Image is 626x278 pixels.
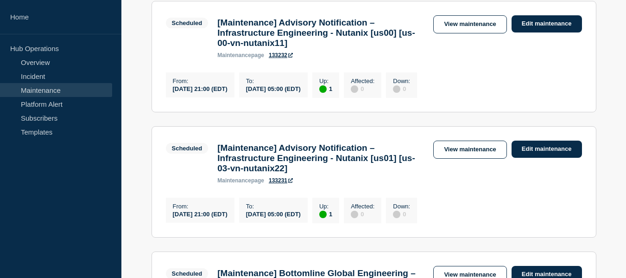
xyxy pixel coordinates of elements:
[512,141,582,158] a: Edit maintenance
[351,85,358,93] div: disabled
[217,18,424,48] h3: [Maintenance] Advisory Notification – Infrastructure Engineering - Nutanix [us00] [us-00-vn-nutan...
[319,85,327,93] div: up
[217,143,424,174] h3: [Maintenance] Advisory Notification – Infrastructure Engineering - Nutanix [us01] [us-03-vn-nutan...
[351,210,374,218] div: 0
[351,203,374,210] p: Affected :
[433,141,506,159] a: View maintenance
[393,203,410,210] p: Down :
[351,211,358,218] div: disabled
[319,210,332,218] div: 1
[172,270,202,277] div: Scheduled
[319,203,332,210] p: Up :
[269,177,293,184] a: 133231
[246,84,301,92] div: [DATE] 05:00 (EDT)
[173,78,228,84] p: From :
[393,84,410,93] div: 0
[217,177,264,184] p: page
[217,177,251,184] span: maintenance
[319,78,332,84] p: Up :
[217,52,251,58] span: maintenance
[246,203,301,210] p: To :
[173,210,228,218] div: [DATE] 21:00 (EDT)
[319,211,327,218] div: up
[393,211,400,218] div: disabled
[217,52,264,58] p: page
[393,78,410,84] p: Down :
[433,15,506,33] a: View maintenance
[269,52,293,58] a: 133232
[351,84,374,93] div: 0
[172,19,202,26] div: Scheduled
[512,15,582,32] a: Edit maintenance
[173,84,228,92] div: [DATE] 21:00 (EDT)
[173,203,228,210] p: From :
[246,210,301,218] div: [DATE] 05:00 (EDT)
[393,85,400,93] div: disabled
[172,145,202,152] div: Scheduled
[351,78,374,84] p: Affected :
[246,78,301,84] p: To :
[393,210,410,218] div: 0
[319,84,332,93] div: 1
